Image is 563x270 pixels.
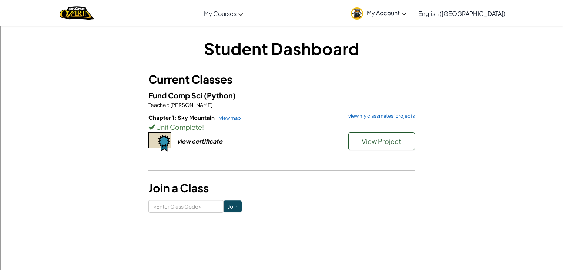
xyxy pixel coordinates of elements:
[418,10,505,17] span: English ([GEOGRAPHIC_DATA])
[200,3,247,23] a: My Courses
[351,7,363,20] img: avatar
[204,10,237,17] span: My Courses
[367,9,406,17] span: My Account
[415,3,509,23] a: English ([GEOGRAPHIC_DATA])
[60,6,94,21] img: Home
[60,6,94,21] a: Ozaria by CodeCombat logo
[347,1,410,25] a: My Account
